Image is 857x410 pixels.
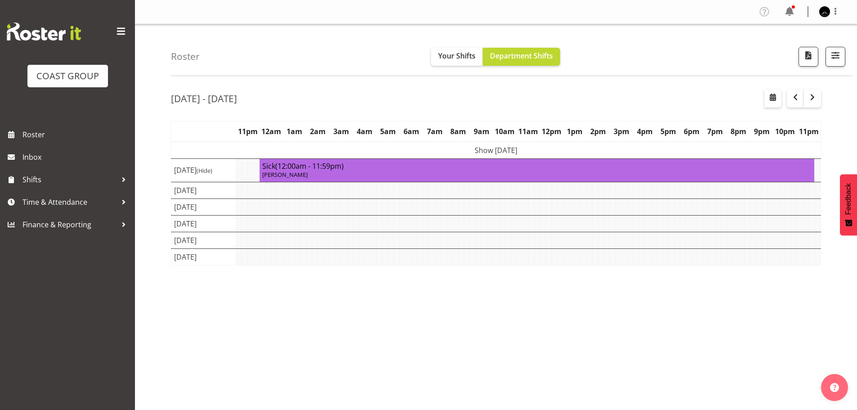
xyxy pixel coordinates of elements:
[587,121,610,142] th: 2pm
[423,121,446,142] th: 7am
[493,121,516,142] th: 10am
[260,121,283,142] th: 12am
[840,174,857,235] button: Feedback - Show survey
[490,51,553,61] span: Department Shifts
[446,121,470,142] th: 8am
[399,121,423,142] th: 6am
[171,215,236,232] td: [DATE]
[377,121,400,142] th: 5am
[431,48,483,66] button: Your Shifts
[750,121,774,142] th: 9pm
[22,218,117,231] span: Finance & Reporting
[197,167,212,175] span: (Hide)
[171,198,236,215] td: [DATE]
[773,121,797,142] th: 10pm
[283,121,306,142] th: 1am
[236,121,260,142] th: 11pm
[22,195,117,209] span: Time & Attendance
[516,121,540,142] th: 11am
[704,121,727,142] th: 7pm
[353,121,377,142] th: 4am
[844,183,853,215] span: Feedback
[633,121,657,142] th: 4pm
[799,47,818,67] button: Download a PDF of the roster according to the set date range.
[36,69,99,83] div: COAST GROUP
[262,171,308,179] span: [PERSON_NAME]
[171,142,821,159] td: Show [DATE]
[330,121,353,142] th: 3am
[438,51,476,61] span: Your Shifts
[540,121,563,142] th: 12pm
[171,51,200,62] h4: Roster
[797,121,821,142] th: 11pm
[262,162,812,171] h4: Sick
[830,383,839,392] img: help-xxl-2.png
[171,93,237,104] h2: [DATE] - [DATE]
[610,121,633,142] th: 3pm
[563,121,587,142] th: 1pm
[171,232,236,248] td: [DATE]
[22,173,117,186] span: Shifts
[680,121,704,142] th: 6pm
[22,150,130,164] span: Inbox
[171,248,236,265] td: [DATE]
[727,121,750,142] th: 8pm
[171,158,236,182] td: [DATE]
[764,90,781,108] button: Select a specific date within the roster.
[483,48,560,66] button: Department Shifts
[819,6,830,17] img: shaun-keutenius0ff793f61f4a2ef45f7a32347998d1b3.png
[470,121,493,142] th: 9am
[306,121,330,142] th: 2am
[171,182,236,198] td: [DATE]
[7,23,81,41] img: Rosterit website logo
[826,47,845,67] button: Filter Shifts
[275,161,344,171] span: (12:00am - 11:59pm)
[22,128,130,141] span: Roster
[657,121,680,142] th: 5pm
